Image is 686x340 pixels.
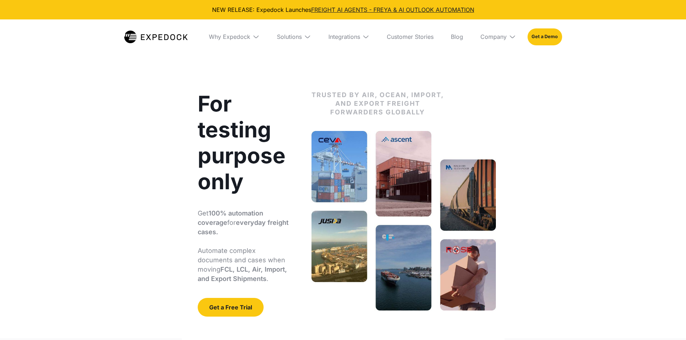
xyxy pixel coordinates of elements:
div: NEW RELEASE: Expedock Launches [6,6,680,14]
a: Customer Stories [381,19,439,54]
a: Get a Demo [528,28,562,45]
strong: For testing purpose only [198,91,286,194]
p: Trusted by air, Ocean, import, and export Freight forwarders globally [311,91,444,117]
a: Get a Free Trial [198,298,264,317]
div: Solutions [271,19,317,54]
div: Company [480,33,507,40]
div: Solutions [277,33,302,40]
a: Blog [445,19,469,54]
div: Integrations [323,19,375,54]
div: Company [475,19,522,54]
div: Why Expedock [203,19,265,54]
strong: FCL, LCL, Air, Import, and Export Shipments [198,266,287,282]
p: Get for Automate complex documents and cases when moving . [198,209,290,284]
a: FREIGHT AI AGENTS - FREYA & AI OUTLOOK AUTOMATION [311,6,474,13]
div: Integrations [328,33,360,40]
strong: 100% automation coverage [198,209,263,226]
div: Why Expedock [209,33,250,40]
strong: everyday freight cases. [198,219,288,236]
